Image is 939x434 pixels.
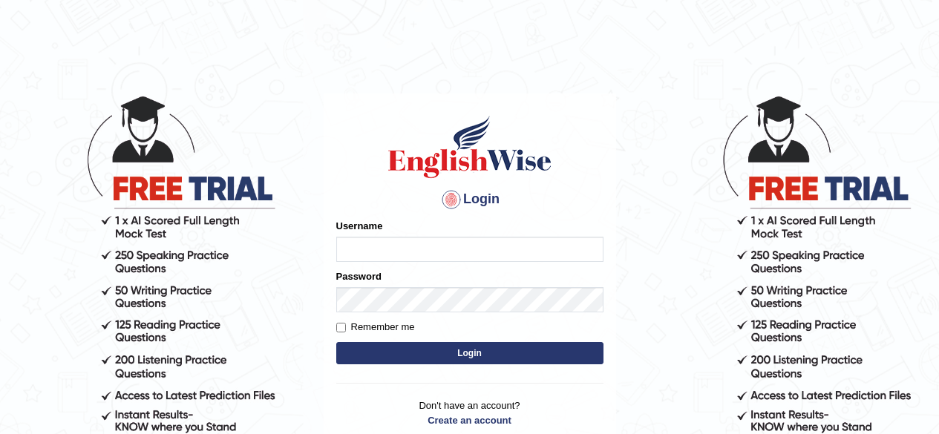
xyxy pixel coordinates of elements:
[336,413,603,427] a: Create an account
[336,320,415,335] label: Remember me
[336,269,382,283] label: Password
[336,323,346,332] input: Remember me
[336,342,603,364] button: Login
[336,219,383,233] label: Username
[385,114,554,180] img: Logo of English Wise sign in for intelligent practice with AI
[336,188,603,211] h4: Login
